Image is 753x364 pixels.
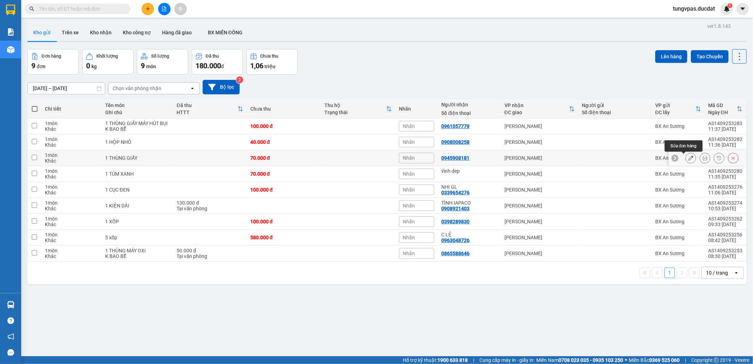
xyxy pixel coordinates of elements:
[31,61,35,70] span: 9
[45,158,98,164] div: Khác
[26,23,60,30] strong: 0931 600 979
[45,121,98,126] div: 1 món
[162,6,167,11] span: file-add
[146,64,156,69] span: món
[7,301,14,309] img: warehouse-icon
[105,187,170,193] div: 1 CỤC ĐEN
[105,219,170,224] div: 1 XỐP
[250,61,263,70] span: 1,06
[105,102,170,108] div: Tên món
[441,155,470,161] div: 0945908181
[655,251,701,256] div: BX An Sương
[655,235,701,240] div: BX An Sương
[190,86,195,91] svg: open
[7,333,14,340] span: notification
[473,356,474,364] span: |
[158,3,171,15] button: file-add
[736,3,749,15] button: caret-down
[403,187,415,193] span: Nhãn
[655,219,701,224] div: BX An Sương
[206,54,219,59] div: Đã thu
[56,24,84,41] button: Trên xe
[441,232,497,237] div: C LỆ
[403,155,415,161] span: Nhãn
[174,3,187,15] button: aim
[740,6,746,12] span: caret-down
[504,110,569,115] div: ĐC giao
[504,187,575,193] div: [PERSON_NAME]
[708,102,737,108] div: Mã GD
[45,184,98,190] div: 1 món
[441,206,470,211] div: 0908921403
[45,190,98,195] div: Khác
[708,222,742,227] div: 09:33 [DATE]
[45,136,98,142] div: 1 món
[708,110,737,115] div: Ngày ĐH
[192,49,243,75] button: Đã thu180.000đ
[264,64,275,69] span: triệu
[250,106,318,112] div: Chưa thu
[708,184,742,190] div: AS1409253276
[45,248,98,253] div: 1 món
[250,219,318,224] div: 100.000 đ
[734,270,739,276] svg: open
[42,54,61,59] div: Đơn hàng
[250,139,318,145] div: 40.000 đ
[6,5,15,15] img: logo-vxr
[504,235,575,240] div: [PERSON_NAME]
[691,50,729,63] button: Tạo Chuyến
[196,61,221,70] span: 180.000
[45,216,98,222] div: 1 món
[82,49,133,75] button: Khối lượng0kg
[177,110,238,115] div: HTTT
[45,206,98,211] div: Khác
[708,206,742,211] div: 10:53 [DATE]
[708,232,742,237] div: AS1409253256
[714,358,719,363] span: copyright
[91,64,97,69] span: kg
[113,85,161,92] div: Chọn văn phòng nhận
[708,237,742,243] div: 08:42 [DATE]
[708,190,742,195] div: 11:06 [DATE]
[504,139,575,145] div: [PERSON_NAME]
[7,46,14,53] img: warehouse-icon
[105,110,170,115] div: Ghi chú
[655,123,701,129] div: BX An Sương
[177,206,243,211] div: Tại văn phòng
[685,356,686,364] span: |
[708,174,742,180] div: 11:35 [DATE]
[5,23,26,30] strong: Sài Gòn:
[655,50,687,63] button: Lên hàng
[45,106,98,112] div: Chi tiết
[66,20,123,33] strong: 0901 900 568
[45,168,98,174] div: 1 món
[708,248,742,253] div: AS1409253253
[250,171,318,177] div: 70.000 đ
[708,168,742,174] div: AS1409253280
[208,30,243,35] span: BX MIỀN ĐÔNG
[5,31,39,38] strong: 0901 936 968
[250,123,318,129] div: 100.000 đ
[441,251,470,256] div: 0865588646
[441,123,470,129] div: 0961057779
[558,357,623,363] strong: 0708 023 035 - 0935 103 250
[37,46,88,56] span: BX An Sương
[221,64,224,69] span: đ
[45,232,98,237] div: 1 món
[37,64,46,69] span: đơn
[504,155,575,161] div: [PERSON_NAME]
[536,356,623,364] span: Miền Nam
[629,356,680,364] span: Miền Bắc
[403,356,468,364] span: Hỗ trợ kỹ thuật:
[141,61,145,70] span: 9
[145,6,150,11] span: plus
[105,121,170,126] div: 1 THÙNG GIẤY MÁY HÚT BỤI
[403,123,415,129] span: Nhãn
[403,251,415,256] span: Nhãn
[479,356,534,364] span: Cung cấp máy in - giấy in:
[706,269,728,276] div: 10 / trang
[105,248,170,253] div: 1 THÙNG MÁY OXI
[724,6,730,12] img: icon-new-feature
[708,121,742,126] div: AS1409253283
[246,49,298,75] button: Chưa thu1,06 triệu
